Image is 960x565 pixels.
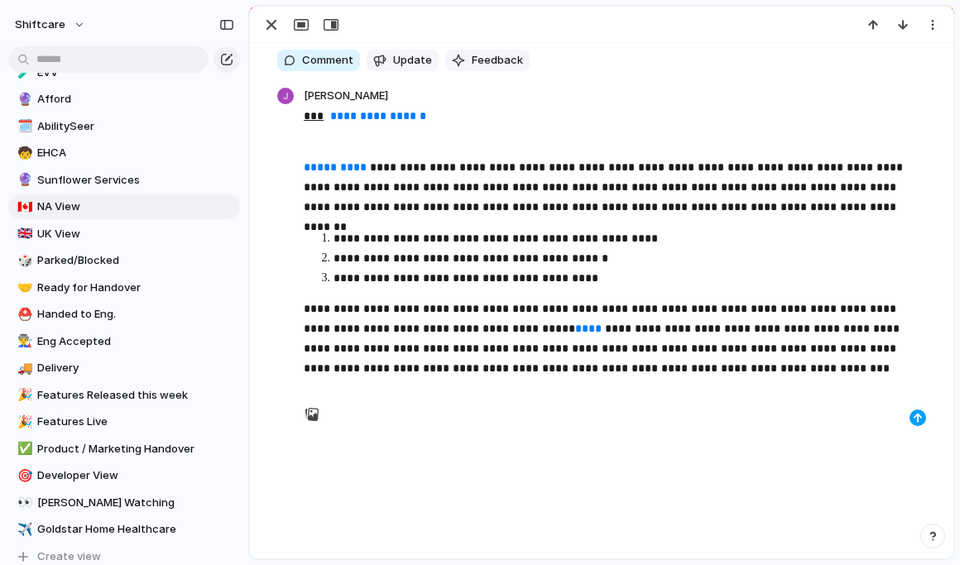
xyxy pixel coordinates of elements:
a: ✈️Goldstar Home Healthcare [8,517,240,542]
a: 🎉Features Live [8,409,240,434]
span: Comment [302,52,353,69]
div: 👀 [17,493,29,512]
div: 🗓️ [17,117,29,136]
button: 🎉 [15,387,31,404]
div: ✈️ [17,520,29,539]
button: 🤝 [15,280,31,296]
a: 🗓️AbilitySeer [8,114,240,139]
button: 🎯 [15,467,31,484]
div: 🧪 [17,63,29,82]
a: 🎲Parked/Blocked [8,248,240,273]
a: ⛑️Handed to Eng. [8,302,240,327]
button: ✈️ [15,521,31,538]
a: 🤝Ready for Handover [8,275,240,300]
div: 🚚 [17,359,29,378]
div: 🔮 [17,170,29,189]
span: Sunflower Services [37,172,234,189]
a: 🔮Sunflower Services [8,168,240,193]
div: 🔮 [17,90,29,109]
a: 🚚Delivery [8,356,240,381]
button: 🇬🇧 [15,226,31,242]
span: Parked/Blocked [37,252,234,269]
a: 🔮Afford [8,87,240,112]
button: 🇨🇦 [15,199,31,215]
div: 🇬🇧 [17,224,29,243]
button: shiftcare [7,12,94,38]
span: NA View [37,199,234,215]
span: Afford [37,91,234,108]
span: Features Released this week [37,387,234,404]
a: ✅Product / Marketing Handover [8,437,240,462]
span: Create view [37,548,101,565]
div: 🇨🇦 [17,198,29,217]
span: Handed to Eng. [37,306,234,323]
button: 👀 [15,495,31,511]
span: Ready for Handover [37,280,234,296]
a: 🧒EHCA [8,141,240,165]
span: [PERSON_NAME] [304,88,388,106]
span: EVV [37,65,234,81]
span: Feedback [472,52,523,69]
div: 🎉 [17,413,29,432]
div: 🎯 [17,467,29,486]
a: 🎉Features Released this week [8,383,240,408]
div: 🎉 [17,385,29,405]
div: ⛑️ [17,305,29,324]
button: Comment [277,50,360,71]
button: 🔮 [15,91,31,108]
button: 🗓️ [15,118,31,135]
button: 🧪 [15,65,31,81]
span: Product / Marketing Handover [37,441,234,457]
button: ⛑️ [15,306,31,323]
div: 🧒 [17,144,29,163]
div: 🤝 [17,278,29,297]
a: 🇨🇦NA View [8,194,240,219]
div: 🎲 [17,251,29,271]
span: Goldstar Home Healthcare [37,521,234,538]
button: Update [367,50,439,71]
button: Feedback [445,50,530,71]
span: Eng Accepted [37,333,234,350]
button: 🚚 [15,360,31,376]
span: [PERSON_NAME] Watching [37,495,234,511]
button: 🎉 [15,414,31,430]
button: 👨‍🏭 [15,333,31,350]
button: 🎲 [15,252,31,269]
div: 👨‍🏭 [17,332,29,351]
span: Developer View [37,467,234,484]
a: 🎯Developer View [8,463,240,488]
span: UK View [37,226,234,242]
span: Update [393,52,432,69]
a: 👨‍🏭Eng Accepted [8,329,240,354]
a: 👀[PERSON_NAME] Watching [8,491,240,515]
button: 🔮 [15,172,31,189]
a: 🧪EVV [8,60,240,85]
button: ✅ [15,441,31,457]
a: 🇬🇧UK View [8,222,240,247]
span: AbilitySeer [37,118,234,135]
button: 🧒 [15,145,31,161]
span: Delivery [37,360,234,376]
span: Features Live [37,414,234,430]
div: ✅ [17,439,29,458]
span: EHCA [37,145,234,161]
span: shiftcare [15,17,65,33]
